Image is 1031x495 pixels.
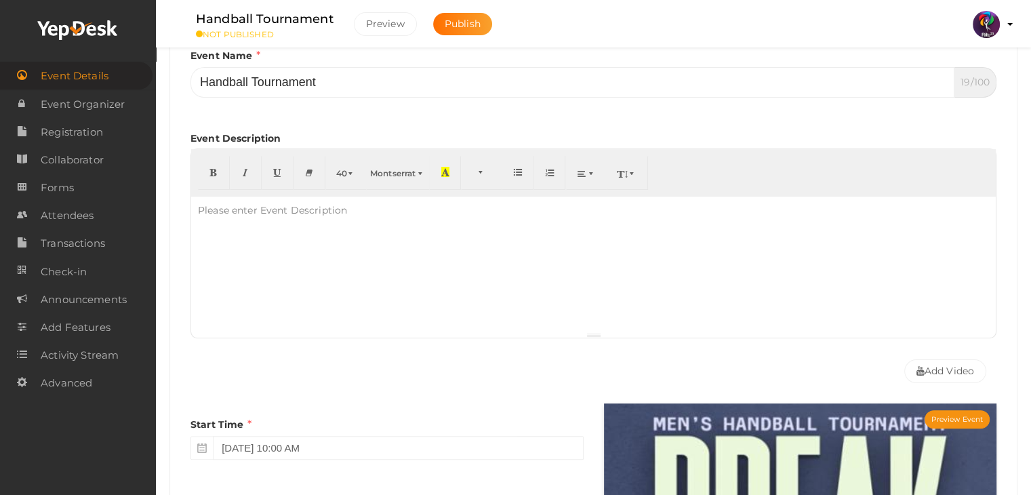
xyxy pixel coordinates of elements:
[366,156,430,190] button: Montserrat
[190,48,260,64] label: Event Name
[336,168,347,178] span: 40
[41,202,94,229] span: Attendees
[196,9,333,29] label: Handball Tournament
[925,410,990,429] button: Preview Event
[325,156,367,190] button: 40
[190,417,251,433] label: Start Time
[41,91,125,118] span: Event Organizer
[41,62,108,90] span: Event Details
[41,370,92,397] span: Advanced
[41,286,127,313] span: Announcements
[190,132,281,145] label: Event Description
[41,230,105,257] span: Transactions
[41,119,103,146] span: Registration
[445,18,481,30] span: Publish
[190,67,954,98] input: Please enter Event Name
[41,342,119,369] span: Activity Stream
[41,174,74,201] span: Forms
[370,168,416,178] span: Montserrat
[433,13,492,35] button: Publish
[41,146,104,174] span: Collaborator
[904,359,986,383] button: Add Video
[191,197,354,224] div: Please enter Event Description
[41,258,87,285] span: Check-in
[196,29,333,39] small: NOT PUBLISHED
[354,12,417,36] button: Preview
[973,11,1000,38] img: 5BK8ZL5P_small.png
[954,67,996,98] span: 19/100
[41,314,110,341] span: Add Features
